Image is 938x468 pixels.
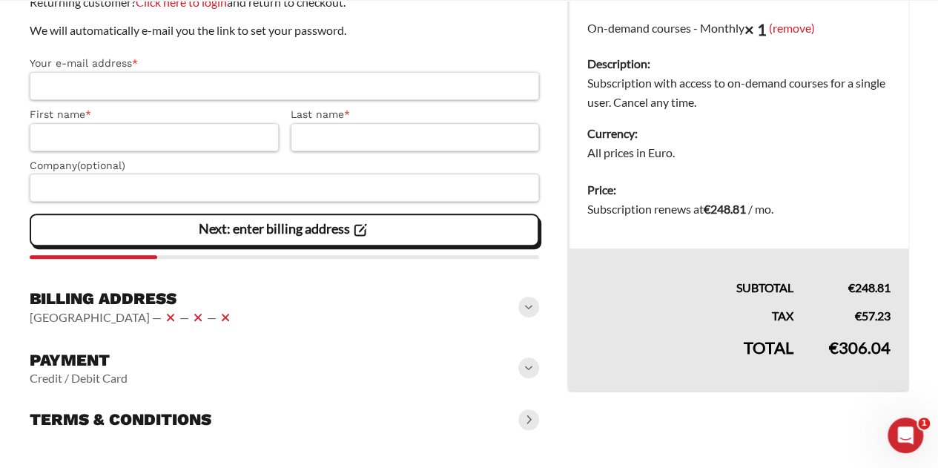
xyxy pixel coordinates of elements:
[30,409,211,430] h3: Terms & conditions
[744,19,767,39] strong: × 1
[587,180,891,200] dt: Price:
[569,248,812,297] th: Subtotal
[30,106,279,123] label: First name
[30,309,234,326] vaadin-horizontal-layout: [GEOGRAPHIC_DATA] — — —
[77,159,125,171] span: (optional)
[30,55,539,72] label: Your e-mail address
[30,214,539,246] vaadin-button: Next: enter billing address
[848,280,891,294] bdi: 248.81
[769,20,815,34] a: (remove)
[291,106,540,123] label: Last name
[587,124,891,143] dt: Currency:
[587,202,773,216] span: Subscription renews at .
[848,280,855,294] span: €
[569,326,812,391] th: Total
[918,418,930,429] span: 1
[30,157,539,174] label: Company
[829,337,891,357] bdi: 306.04
[855,309,891,323] bdi: 57.23
[30,371,128,386] vaadin-horizontal-layout: Credit / Debit Card
[888,418,923,453] iframe: Intercom live chat
[829,337,839,357] span: €
[587,54,891,73] dt: Description:
[704,202,746,216] bdi: 248.81
[748,202,771,216] span: / mo
[30,350,128,371] h3: Payment
[855,309,862,323] span: €
[587,143,891,162] dd: All prices in Euro.
[587,73,891,112] dd: Subscription with access to on-demand courses for a single user. Cancel any time.
[704,202,710,216] span: €
[569,297,812,326] th: Tax
[30,289,234,309] h3: Billing address
[30,21,539,40] p: We will automatically e-mail you the link to set your password.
